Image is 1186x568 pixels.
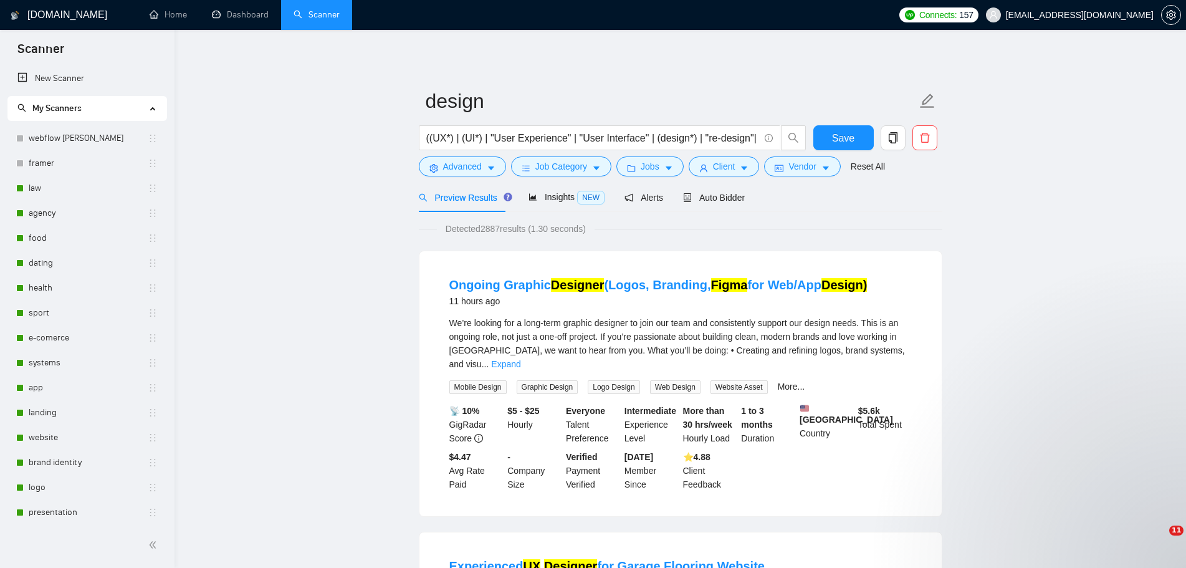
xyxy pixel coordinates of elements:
[429,163,438,173] span: setting
[832,130,854,146] span: Save
[7,500,166,525] li: presentation
[566,406,605,416] b: Everyone
[522,163,530,173] span: bars
[7,400,166,425] li: landing
[507,406,539,416] b: $5 - $25
[912,125,937,150] button: delete
[782,132,805,143] span: search
[29,375,148,400] a: app
[148,308,158,318] span: holder
[505,404,563,445] div: Hourly
[426,130,759,146] input: Search Freelance Jobs...
[713,160,735,173] span: Client
[148,539,161,551] span: double-left
[449,318,905,369] span: We’re looking for a long-term graphic designer to join our team and consistently support our desi...
[449,278,868,292] a: Ongoing GraphicDesigner(Logos, Branding,Figmafor Web/AppDesign)
[566,452,598,462] b: Verified
[32,103,82,113] span: My Scanners
[449,452,471,462] b: $4.47
[29,201,148,226] a: agency
[148,383,158,393] span: holder
[148,408,158,418] span: holder
[17,66,156,91] a: New Scanner
[29,226,148,251] a: food
[148,483,158,493] span: holder
[148,258,158,268] span: holder
[622,450,681,491] div: Member Since
[624,193,633,202] span: notification
[781,125,806,150] button: search
[29,176,148,201] a: law
[517,380,578,394] span: Graphic Design
[150,9,187,20] a: homeHome
[797,404,856,445] div: Country
[913,132,937,143] span: delete
[443,160,482,173] span: Advanced
[29,450,148,475] a: brand identity
[7,450,166,475] li: brand identity
[7,151,166,176] li: framer
[29,126,148,151] a: webflow [PERSON_NAME]
[7,201,166,226] li: agency
[148,333,158,343] span: holder
[919,93,935,109] span: edit
[7,276,166,301] li: health
[7,226,166,251] li: food
[551,278,605,292] mark: Designer
[775,163,783,173] span: idcard
[711,278,748,292] mark: Figma
[989,11,998,19] span: user
[741,406,773,430] b: 1 to 3 months
[294,9,340,20] a: searchScanner
[624,193,663,203] span: Alerts
[29,301,148,325] a: sport
[7,301,166,325] li: sport
[800,404,809,413] img: 🇺🇸
[683,193,692,202] span: robot
[1144,526,1174,556] iframe: Intercom live chat
[7,475,166,500] li: logo
[502,191,514,203] div: Tooltip anchor
[622,404,681,445] div: Experience Level
[821,163,830,173] span: caret-down
[29,500,148,525] a: presentation
[821,278,867,292] mark: Design)
[7,176,166,201] li: law
[740,163,748,173] span: caret-down
[1161,10,1181,20] a: setting
[1161,5,1181,25] button: setting
[148,433,158,443] span: holder
[17,103,82,113] span: My Scanners
[699,163,708,173] span: user
[788,160,816,173] span: Vendor
[683,193,745,203] span: Auto Bidder
[29,350,148,375] a: systems
[7,66,166,91] li: New Scanner
[851,160,885,173] a: Reset All
[148,133,158,143] span: holder
[29,325,148,350] a: e-comerce
[482,359,489,369] span: ...
[710,380,768,394] span: Website Asset
[505,450,563,491] div: Company Size
[426,85,917,117] input: Scanner name...
[449,316,912,371] div: We’re looking for a long-term graphic designer to join our team and consistently support our desi...
[641,160,659,173] span: Jobs
[813,125,874,150] button: Save
[29,276,148,301] a: health
[681,404,739,445] div: Hourly Load
[491,359,520,369] a: Expand
[627,163,636,173] span: folder
[449,380,507,394] span: Mobile Design
[148,208,158,218] span: holder
[7,251,166,276] li: dating
[148,283,158,293] span: holder
[148,458,158,468] span: holder
[148,183,158,193] span: holder
[148,233,158,243] span: holder
[29,151,148,176] a: framer
[29,475,148,500] a: logo
[419,156,506,176] button: settingAdvancedcaret-down
[563,404,622,445] div: Talent Preference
